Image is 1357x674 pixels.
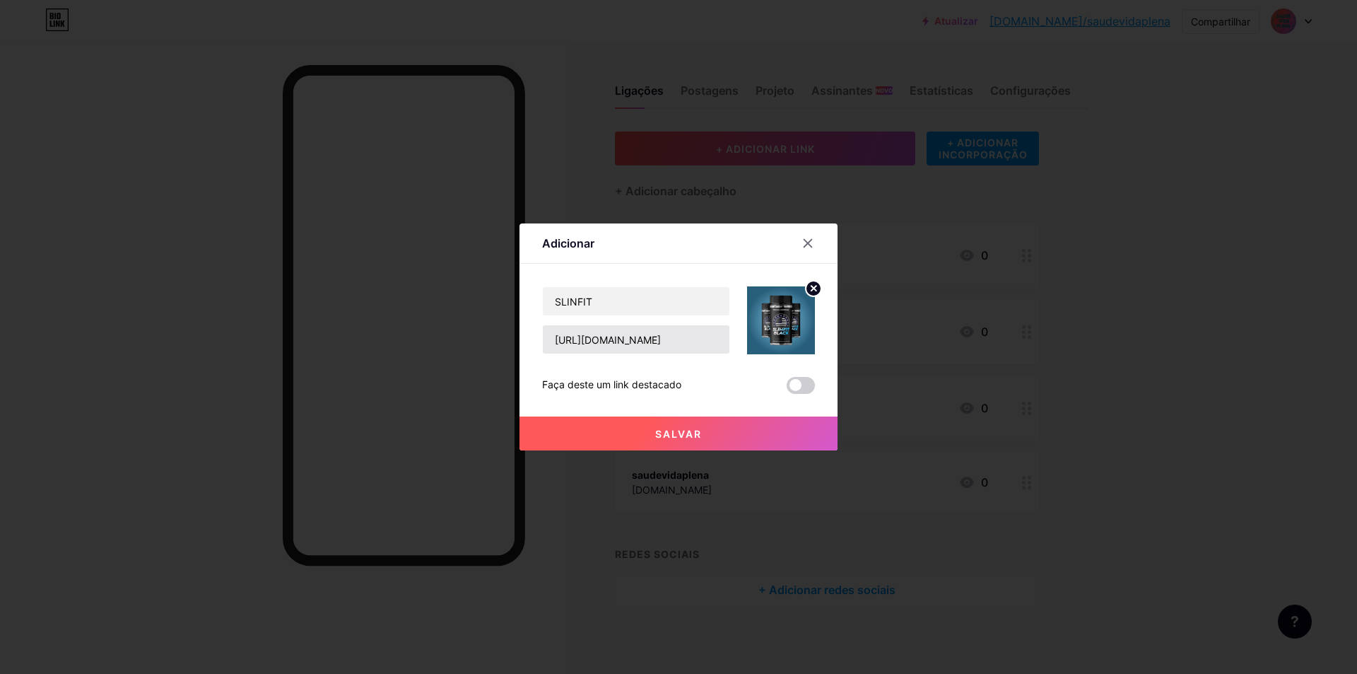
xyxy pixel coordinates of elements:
[542,236,594,250] font: Adicionar
[655,428,702,440] font: Salvar
[542,378,681,390] font: Faça deste um link destacado
[543,287,729,315] input: Título
[519,417,838,451] button: Salvar
[543,325,729,354] input: URL
[747,286,815,354] img: link_miniatura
